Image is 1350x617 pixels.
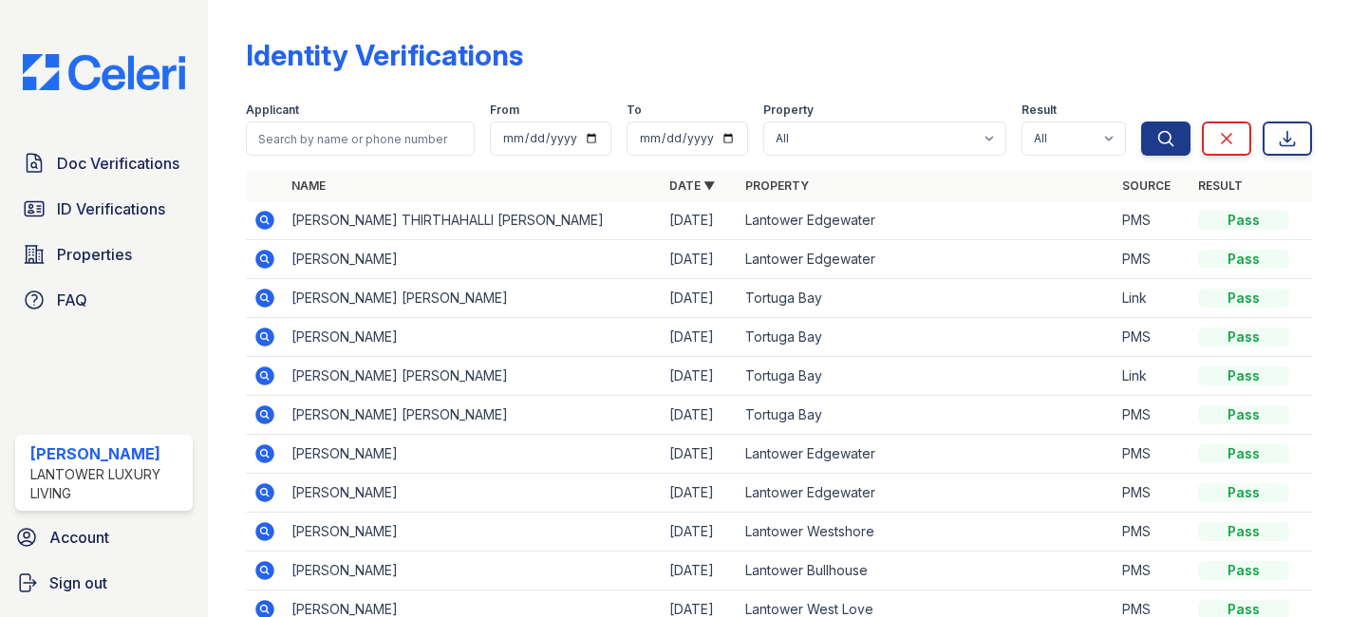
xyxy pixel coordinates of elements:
[1115,396,1191,435] td: PMS
[246,122,475,156] input: Search by name or phone number
[8,54,200,90] img: CE_Logo_Blue-a8612792a0a2168367f1c8372b55b34899dd931a85d93a1a3d3e32e68fde9ad4.png
[763,103,814,118] label: Property
[738,357,1116,396] td: Tortuga Bay
[284,474,662,513] td: [PERSON_NAME]
[1198,289,1289,308] div: Pass
[662,552,738,590] td: [DATE]
[662,513,738,552] td: [DATE]
[745,178,809,193] a: Property
[738,318,1116,357] td: Tortuga Bay
[738,201,1116,240] td: Lantower Edgewater
[669,178,715,193] a: Date ▼
[1115,279,1191,318] td: Link
[1198,444,1289,463] div: Pass
[246,38,523,72] div: Identity Verifications
[15,144,193,182] a: Doc Verifications
[49,526,109,549] span: Account
[662,240,738,279] td: [DATE]
[284,240,662,279] td: [PERSON_NAME]
[284,513,662,552] td: [PERSON_NAME]
[57,152,179,175] span: Doc Verifications
[662,357,738,396] td: [DATE]
[1198,250,1289,269] div: Pass
[284,279,662,318] td: [PERSON_NAME] [PERSON_NAME]
[738,474,1116,513] td: Lantower Edgewater
[1115,357,1191,396] td: Link
[8,518,200,556] a: Account
[1115,474,1191,513] td: PMS
[1115,201,1191,240] td: PMS
[30,442,185,465] div: [PERSON_NAME]
[1198,405,1289,424] div: Pass
[1115,513,1191,552] td: PMS
[1198,561,1289,580] div: Pass
[15,190,193,228] a: ID Verifications
[284,201,662,240] td: [PERSON_NAME] THIRTHAHALLI [PERSON_NAME]
[30,465,185,503] div: Lantower Luxury Living
[662,435,738,474] td: [DATE]
[284,357,662,396] td: [PERSON_NAME] [PERSON_NAME]
[490,103,519,118] label: From
[627,103,642,118] label: To
[1115,435,1191,474] td: PMS
[291,178,326,193] a: Name
[738,240,1116,279] td: Lantower Edgewater
[1115,552,1191,590] td: PMS
[1198,483,1289,502] div: Pass
[738,552,1116,590] td: Lantower Bullhouse
[1198,211,1289,230] div: Pass
[738,513,1116,552] td: Lantower Westshore
[738,435,1116,474] td: Lantower Edgewater
[49,571,107,594] span: Sign out
[738,279,1116,318] td: Tortuga Bay
[662,318,738,357] td: [DATE]
[1198,327,1289,346] div: Pass
[57,289,87,311] span: FAQ
[738,396,1116,435] td: Tortuga Bay
[662,396,738,435] td: [DATE]
[1198,178,1243,193] a: Result
[284,435,662,474] td: [PERSON_NAME]
[1122,178,1171,193] a: Source
[284,396,662,435] td: [PERSON_NAME] [PERSON_NAME]
[1115,240,1191,279] td: PMS
[15,235,193,273] a: Properties
[1198,366,1289,385] div: Pass
[1022,103,1057,118] label: Result
[284,552,662,590] td: [PERSON_NAME]
[662,474,738,513] td: [DATE]
[1115,318,1191,357] td: PMS
[284,318,662,357] td: [PERSON_NAME]
[8,564,200,602] a: Sign out
[246,103,299,118] label: Applicant
[1198,522,1289,541] div: Pass
[662,201,738,240] td: [DATE]
[662,279,738,318] td: [DATE]
[15,281,193,319] a: FAQ
[57,197,165,220] span: ID Verifications
[57,243,132,266] span: Properties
